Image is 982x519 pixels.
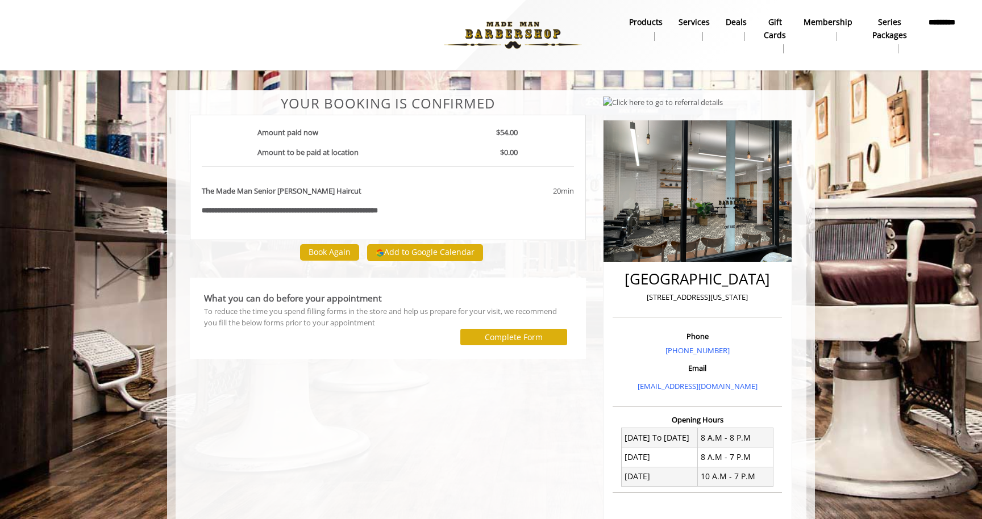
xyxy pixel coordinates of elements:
[615,332,779,340] h3: Phone
[804,16,852,28] b: Membership
[763,16,788,41] b: gift cards
[460,329,567,345] button: Complete Form
[622,447,698,467] td: [DATE]
[300,244,359,261] button: Book Again
[500,147,518,157] b: $0.00
[204,292,382,304] b: What you can do before your appointment
[367,244,483,261] button: Add to Google Calendar
[613,416,782,424] h3: Opening Hours
[257,147,359,157] b: Amount to be paid at location
[257,127,318,137] b: Amount paid now
[671,14,718,44] a: ServicesServices
[204,305,572,329] div: To reduce the time you spend filling forms in the store and help us prepare for your visit, we re...
[796,14,860,44] a: MembershipMembership
[603,97,723,108] img: Click here to go to referral details
[615,291,779,303] p: [STREET_ADDRESS][US_STATE]
[615,271,779,287] h2: [GEOGRAPHIC_DATA]
[615,364,779,372] h3: Email
[726,16,747,28] b: Deals
[697,467,773,486] td: 10 A.M - 7 P.M
[485,333,543,342] label: Complete Form
[697,428,773,447] td: 8 A.M - 8 P.M
[496,127,518,137] b: $54.00
[461,185,573,197] div: 20min
[665,345,730,355] a: [PHONE_NUMBER]
[679,16,710,28] b: Services
[638,381,758,391] a: [EMAIL_ADDRESS][DOMAIN_NAME]
[622,428,698,447] td: [DATE] To [DATE]
[860,14,918,56] a: Series packagesSeries packages
[755,14,796,56] a: Gift cardsgift cards
[435,4,591,66] img: Made Man Barbershop logo
[622,467,698,486] td: [DATE]
[629,16,663,28] b: products
[868,16,910,41] b: Series packages
[718,14,755,44] a: DealsDeals
[202,185,361,197] b: The Made Man Senior [PERSON_NAME] Haircut
[697,447,773,467] td: 8 A.M - 7 P.M
[621,14,671,44] a: Productsproducts
[190,96,586,111] center: Your Booking is confirmed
